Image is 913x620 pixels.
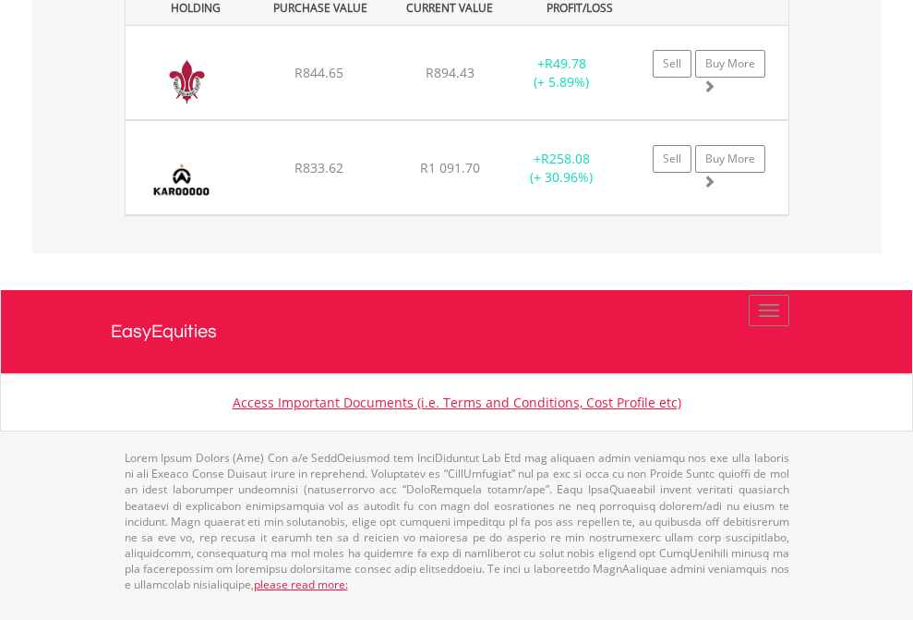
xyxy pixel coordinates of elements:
a: EasyEquities [111,290,803,373]
span: R833.62 [294,159,343,176]
a: please read more: [254,577,348,592]
a: Sell [653,145,691,173]
div: + (+ 30.96%) [504,150,619,187]
a: Buy More [695,145,765,173]
span: R258.08 [541,150,590,167]
p: Lorem Ipsum Dolors (Ame) Con a/e SeddOeiusmod tem InciDiduntut Lab Etd mag aliquaen admin veniamq... [125,450,789,592]
span: R844.65 [294,64,343,81]
a: Sell [653,50,691,78]
a: Access Important Documents (i.e. Terms and Conditions, Cost Profile etc) [233,394,681,411]
span: R49.78 [545,55,586,72]
div: + (+ 5.89%) [504,55,619,91]
img: EQU.ZA.KRO.png [135,144,228,210]
img: EQU.ZA.ART.png [135,49,239,115]
span: R1 091.70 [420,159,480,176]
span: R894.43 [426,64,475,81]
a: Buy More [695,50,765,78]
